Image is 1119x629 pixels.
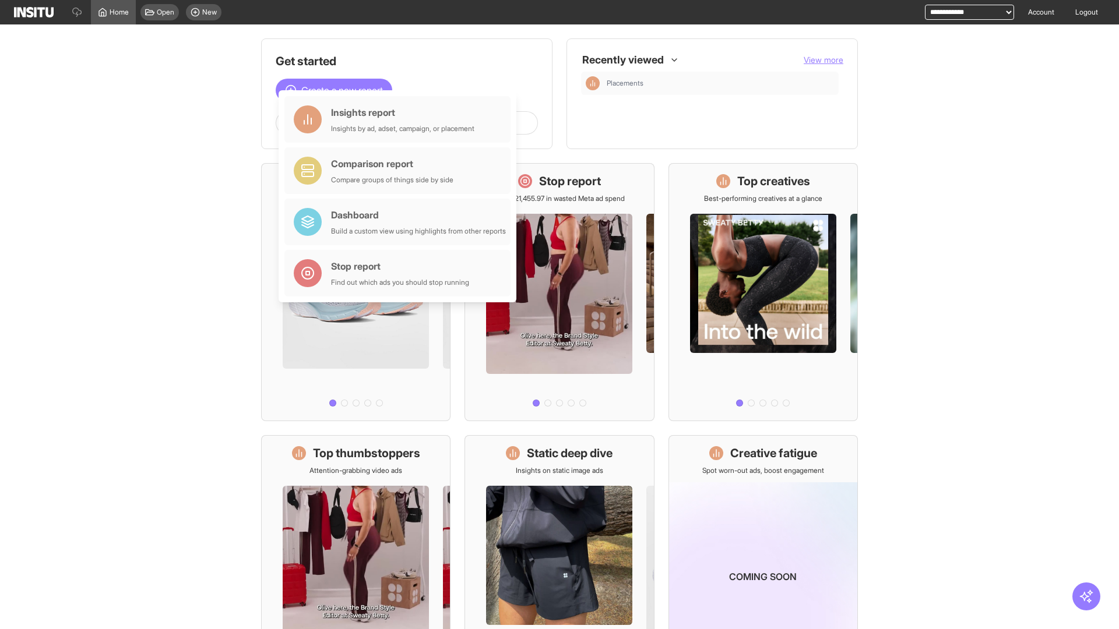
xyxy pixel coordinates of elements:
h1: Static deep dive [527,445,613,461]
div: Find out which ads you should stop running [331,278,469,287]
h1: Top creatives [737,173,810,189]
span: View more [804,55,843,65]
a: What's live nowSee all active ads instantly [261,163,451,421]
div: Insights [586,76,600,90]
button: Create a new report [276,79,392,102]
a: Stop reportSave £21,455.97 in wasted Meta ad spend [465,163,654,421]
div: Insights by ad, adset, campaign, or placement [331,124,474,133]
h1: Stop report [539,173,601,189]
p: Save £21,455.97 in wasted Meta ad spend [494,194,625,203]
button: View more [804,54,843,66]
div: Dashboard [331,208,506,222]
span: Open [157,8,174,17]
h1: Top thumbstoppers [313,445,420,461]
div: Insights report [331,105,474,119]
span: Placements [607,79,643,88]
div: Compare groups of things side by side [331,175,453,185]
h1: Get started [276,53,538,69]
img: Logo [14,7,54,17]
div: Comparison report [331,157,453,171]
div: Build a custom view using highlights from other reports [331,227,506,236]
div: Stop report [331,259,469,273]
p: Best-performing creatives at a glance [704,194,822,203]
a: Top creativesBest-performing creatives at a glance [668,163,858,421]
span: Home [110,8,129,17]
span: Create a new report [301,83,383,97]
span: Placements [607,79,834,88]
p: Attention-grabbing video ads [309,466,402,475]
span: New [202,8,217,17]
p: Insights on static image ads [516,466,603,475]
